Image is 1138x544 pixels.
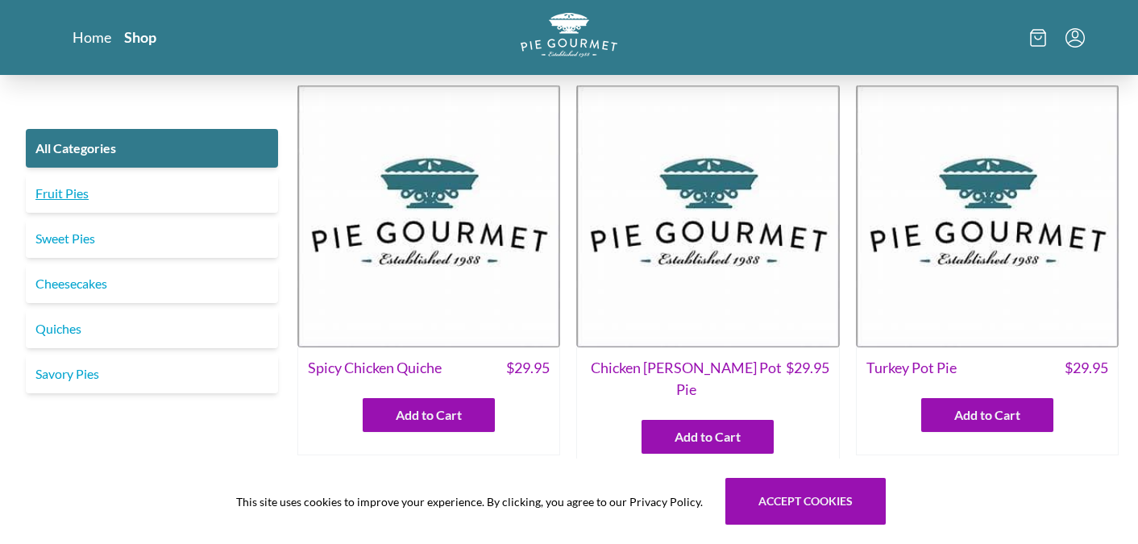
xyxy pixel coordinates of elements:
span: $ 29.95 [1065,357,1108,379]
a: Shop [124,27,156,47]
span: Add to Cart [675,427,741,446]
a: Home [73,27,111,47]
span: $ 29.95 [506,357,550,379]
a: Sweet Pies [26,219,278,258]
span: $ 29.95 [786,357,829,401]
button: Add to Cart [642,420,774,454]
span: Turkey Pot Pie [866,357,957,379]
a: Fruit Pies [26,174,278,213]
a: Quiches [26,309,278,348]
span: Chicken [PERSON_NAME] Pot Pie [587,357,785,401]
img: Chicken Curry Pot Pie [576,85,839,347]
button: Accept cookies [725,478,886,525]
span: Spicy Chicken Quiche [308,357,442,379]
span: Add to Cart [954,405,1020,425]
img: Turkey Pot Pie [856,85,1119,347]
span: Add to Cart [396,405,462,425]
a: Cheesecakes [26,264,278,303]
a: Logo [521,13,617,62]
button: Menu [1065,28,1085,48]
img: logo [521,13,617,57]
span: This site uses cookies to improve your experience. By clicking, you agree to our Privacy Policy. [236,493,703,510]
button: Add to Cart [363,398,495,432]
a: All Categories [26,129,278,168]
a: Savory Pies [26,355,278,393]
button: Add to Cart [921,398,1053,432]
img: Spicy Chicken Quiche [297,85,560,347]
